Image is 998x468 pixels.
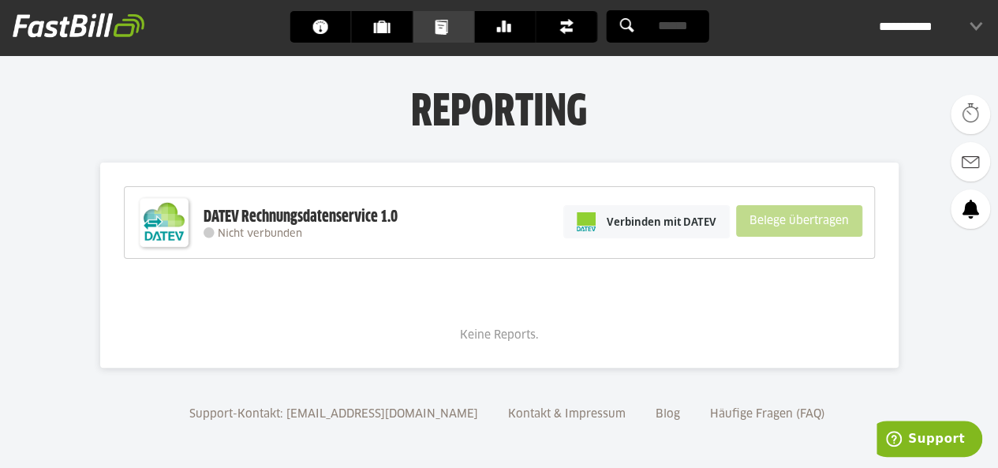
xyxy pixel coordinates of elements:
[877,421,982,460] iframe: Öffnet ein Widget, in dem Sie weitere Informationen finden
[607,214,716,230] span: Verbinden mit DATEV
[312,11,338,43] span: Dashboard
[460,330,539,341] span: Keine Reports.
[496,11,522,43] span: Banking
[133,191,196,254] img: DATEV-Datenservice Logo
[563,205,730,238] a: Verbinden mit DATEV
[536,11,596,43] a: Finanzen
[474,11,535,43] a: Banking
[650,409,686,420] a: Blog
[503,409,631,420] a: Kontakt & Impressum
[218,229,302,239] span: Nicht verbunden
[351,11,412,43] a: Kunden
[13,13,144,38] img: fastbill_logo_white.png
[736,205,862,237] sl-button: Belege übertragen
[158,86,840,127] h1: Reporting
[558,11,584,43] span: Finanzen
[204,207,398,227] div: DATEV Rechnungsdatenservice 1.0
[290,11,350,43] a: Dashboard
[577,212,596,231] img: pi-datev-logo-farbig-24.svg
[705,409,831,420] a: Häufige Fragen (FAQ)
[184,409,484,420] a: Support-Kontakt: [EMAIL_ADDRESS][DOMAIN_NAME]
[373,11,399,43] span: Kunden
[435,11,461,43] span: Dokumente
[413,11,473,43] a: Dokumente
